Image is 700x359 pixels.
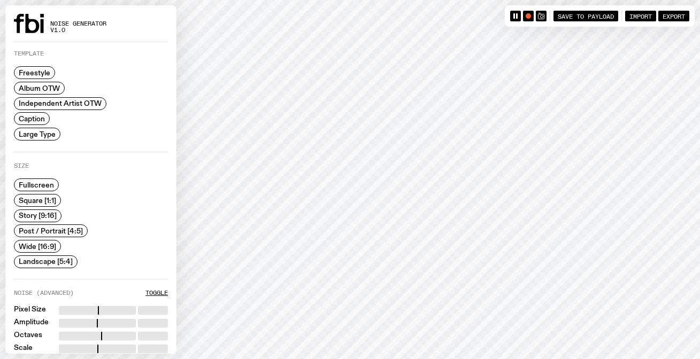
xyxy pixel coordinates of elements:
[14,319,49,327] label: Amplitude
[19,181,54,189] span: Fullscreen
[658,11,689,21] button: Export
[663,12,685,19] span: Export
[19,84,60,92] span: Album OTW
[19,69,50,77] span: Freestyle
[50,21,106,27] span: Noise Generator
[19,196,56,204] span: Square [1:1]
[14,332,42,340] label: Octaves
[14,163,29,169] label: Size
[558,12,614,19] span: Save to Payload
[553,11,618,21] button: Save to Payload
[19,115,45,123] span: Caption
[19,242,56,250] span: Wide [16:9]
[19,212,57,220] span: Story [9:16]
[19,257,73,266] span: Landscape [5:4]
[19,99,102,107] span: Independent Artist OTW
[19,227,83,235] span: Post / Portrait [4:5]
[14,290,74,296] label: Noise (Advanced)
[14,345,33,353] label: Scale
[19,130,56,138] span: Large Type
[145,290,168,296] button: Toggle
[14,306,46,315] label: Pixel Size
[14,51,44,57] label: Template
[629,12,652,19] span: Import
[50,27,106,33] span: v1.0
[625,11,656,21] button: Import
